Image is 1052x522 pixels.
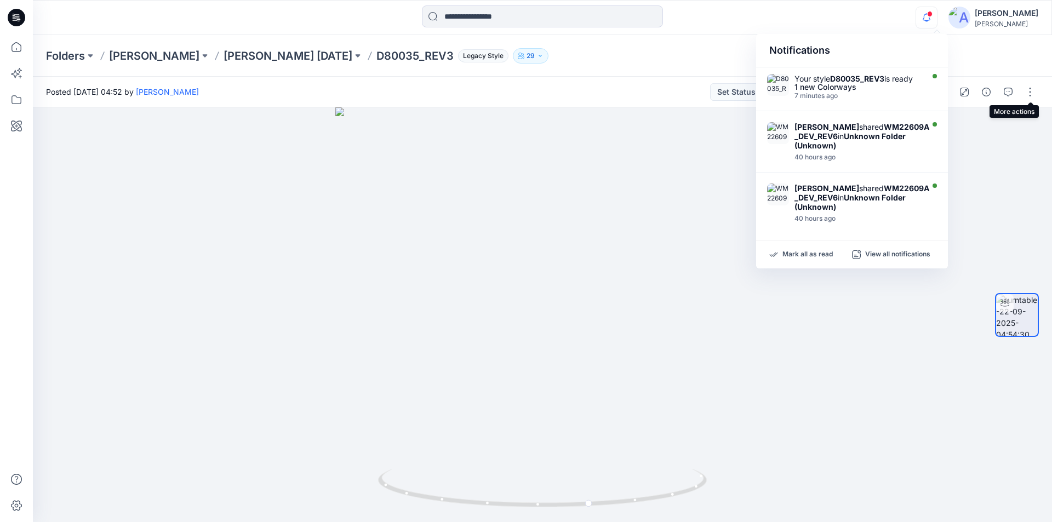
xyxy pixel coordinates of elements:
a: Folders [46,48,85,64]
p: D80035_REV3 [376,48,454,64]
button: 29 [513,48,548,64]
strong: Unknown Folder (Unknown) [794,193,906,211]
button: Details [977,83,995,101]
a: [PERSON_NAME] [109,48,199,64]
a: [PERSON_NAME] [DATE] [224,48,352,64]
button: Legacy Style [454,48,508,64]
p: Mark all as read [782,250,833,260]
div: Notifications [756,34,948,67]
strong: Unknown Folder (Unknown) [794,131,906,150]
img: WM22609A_DEV_REV6 [767,122,789,144]
div: Monday, September 22, 2025 04:54 [794,92,921,100]
strong: WM22609A_DEV_REV6 [794,122,929,141]
div: Your style is ready [794,74,921,83]
strong: WM22609A_DEV_REV6 [794,183,929,202]
p: View all notifications [865,250,930,260]
div: [PERSON_NAME] [975,7,1038,20]
span: Posted [DATE] 04:52 by [46,86,199,97]
div: 1 new Colorways [794,83,921,91]
span: Legacy Style [458,49,508,62]
strong: D80035_REV3 [830,74,884,83]
div: shared in [794,183,930,211]
strong: [PERSON_NAME] [794,122,859,131]
div: Saturday, September 20, 2025 12:36 [794,215,930,222]
strong: [PERSON_NAME] [794,183,859,193]
div: [PERSON_NAME] [975,20,1038,28]
img: D80035_REV3 [767,74,789,96]
img: turntable-22-09-2025-04:54:30 [996,294,1038,336]
p: 29 [527,50,535,62]
div: Saturday, September 20, 2025 12:36 [794,153,930,161]
div: shared in [794,122,930,150]
img: WM22609A_DEV_REV6 [767,183,789,205]
a: [PERSON_NAME] [136,87,199,96]
img: avatar [948,7,970,28]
